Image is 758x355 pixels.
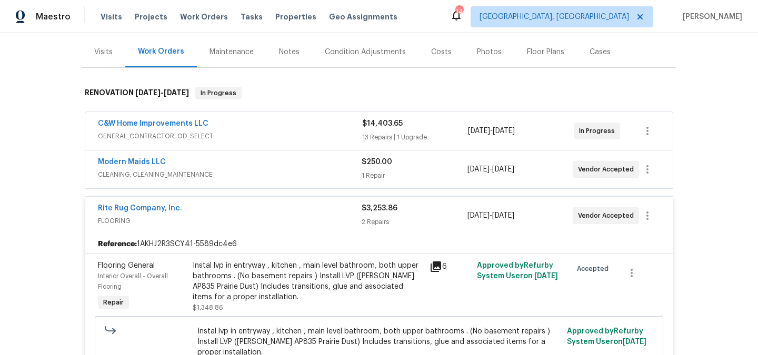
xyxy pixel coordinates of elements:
[467,166,490,173] span: [DATE]
[430,260,471,273] div: 6
[193,260,423,302] div: Instal lvp in entryway , kitchen , main level bathroom, both upper bathrooms . (No basement repai...
[362,120,403,127] span: $14,403.65
[362,217,467,227] div: 2 Repairs
[467,164,514,175] span: -
[138,46,184,57] div: Work Orders
[85,87,189,99] h6: RENOVATION
[82,76,676,110] div: RENOVATION [DATE]-[DATE]In Progress
[534,272,558,280] span: [DATE]
[101,12,122,22] span: Visits
[36,12,71,22] span: Maestro
[98,262,155,269] span: Flooring General
[362,158,392,166] span: $250.00
[577,263,613,274] span: Accepted
[98,169,362,180] span: CLEANING, CLEANING_MAINTENANCE
[99,297,128,308] span: Repair
[590,47,611,57] div: Cases
[279,47,300,57] div: Notes
[679,12,742,22] span: [PERSON_NAME]
[98,131,362,141] span: GENERAL_CONTRACTOR, OD_SELECT
[98,216,362,226] span: FLOORING
[275,12,316,22] span: Properties
[362,205,397,212] span: $3,253.86
[210,47,254,57] div: Maintenance
[467,210,514,221] span: -
[468,127,490,135] span: [DATE]
[480,12,629,22] span: [GEOGRAPHIC_DATA], [GEOGRAPHIC_DATA]
[98,273,168,290] span: Interior Overall - Overall Flooring
[241,13,263,21] span: Tasks
[492,166,514,173] span: [DATE]
[467,212,490,219] span: [DATE]
[193,305,223,311] span: $1,348.86
[329,12,397,22] span: Geo Assignments
[94,47,113,57] div: Visits
[455,6,463,17] div: 14
[567,328,646,346] span: Approved by Refurby System User on
[98,239,137,249] b: Reference:
[492,212,514,219] span: [DATE]
[477,47,502,57] div: Photos
[362,170,467,181] div: 1 Repair
[578,164,638,175] span: Vendor Accepted
[98,158,166,166] a: Modern Maids LLC
[362,132,468,143] div: 13 Repairs | 1 Upgrade
[431,47,452,57] div: Costs
[196,88,241,98] span: In Progress
[325,47,406,57] div: Condition Adjustments
[477,262,558,280] span: Approved by Refurby System User on
[98,120,208,127] a: C&W Home Improvements LLC
[527,47,564,57] div: Floor Plans
[180,12,228,22] span: Work Orders
[579,126,619,136] span: In Progress
[468,126,515,136] span: -
[623,338,646,346] span: [DATE]
[135,89,189,96] span: -
[164,89,189,96] span: [DATE]
[135,12,167,22] span: Projects
[578,210,638,221] span: Vendor Accepted
[85,235,673,253] div: 1AKHJ2R3SCY41-5589dc4e6
[98,205,182,212] a: Rite Rug Company, Inc.
[493,127,515,135] span: [DATE]
[135,89,161,96] span: [DATE]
